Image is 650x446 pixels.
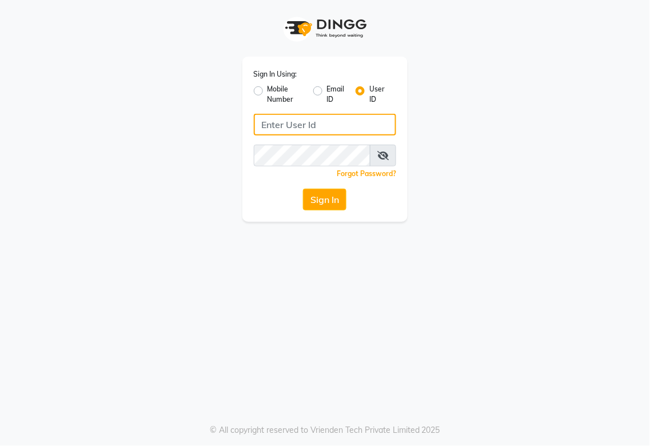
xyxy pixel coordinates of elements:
input: Username [254,145,371,166]
label: Mobile Number [268,84,304,105]
a: Forgot Password? [337,169,396,178]
label: Email ID [327,84,346,105]
button: Sign In [303,189,346,210]
input: Username [254,114,397,136]
label: Sign In Using: [254,69,297,79]
img: logo1.svg [279,11,370,45]
label: User ID [369,84,387,105]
